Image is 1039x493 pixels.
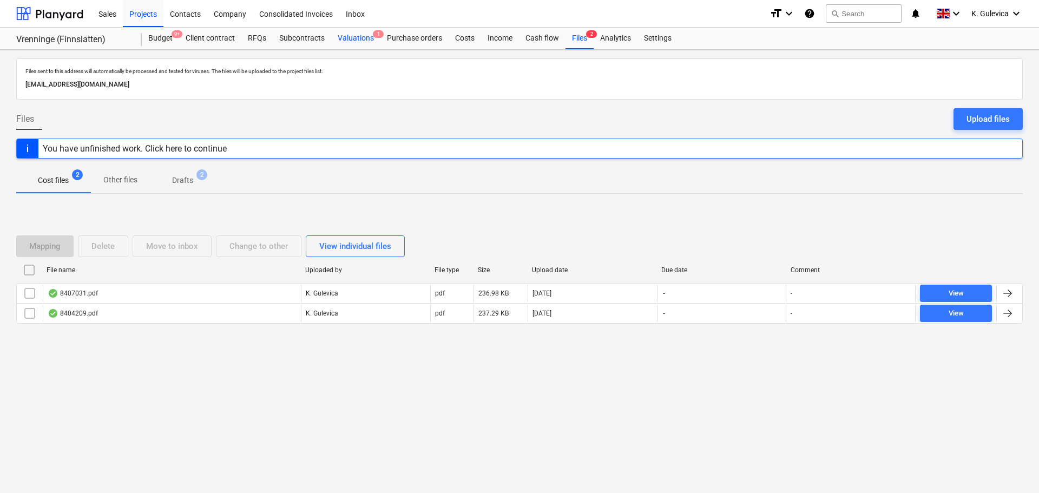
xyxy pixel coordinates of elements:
[172,30,182,38] span: 9+
[25,68,1014,75] p: Files sent to this address will automatically be processed and tested for viruses. The files will...
[38,175,69,186] p: Cost files
[481,28,519,49] a: Income
[273,28,331,49] a: Subcontracts
[791,290,792,297] div: -
[565,28,594,49] a: Files2
[637,28,678,49] a: Settings
[241,28,273,49] a: RFQs
[966,112,1010,126] div: Upload files
[435,310,445,317] div: pdf
[103,174,137,186] p: Other files
[16,113,34,126] span: Files
[25,79,1014,90] p: [EMAIL_ADDRESS][DOMAIN_NAME]
[16,34,129,45] div: Vrenninge (Finnslatten)
[72,169,83,180] span: 2
[532,266,653,274] div: Upload date
[1010,7,1023,20] i: keyboard_arrow_down
[831,9,839,18] span: search
[770,7,782,20] i: format_size
[306,309,338,318] p: K. Gulevica
[43,143,227,154] div: You have unfinished work. Click here to continue
[532,310,551,317] div: [DATE]
[48,289,98,298] div: 8407031.pdf
[331,28,380,49] div: Valuations
[804,7,815,20] i: Knowledge base
[586,30,597,38] span: 2
[920,285,992,302] button: View
[662,289,666,298] span: -
[196,169,207,180] span: 2
[142,28,179,49] a: Budget9+
[791,266,911,274] div: Comment
[305,266,426,274] div: Uploaded by
[519,28,565,49] a: Cash flow
[48,289,58,298] div: OCR finished
[949,307,964,320] div: View
[662,309,666,318] span: -
[910,7,921,20] i: notifications
[661,266,782,274] div: Due date
[782,7,795,20] i: keyboard_arrow_down
[331,28,380,49] a: Valuations1
[142,28,179,49] div: Budget
[435,266,469,274] div: File type
[791,310,792,317] div: -
[373,30,384,38] span: 1
[971,9,1009,18] span: K. Gulevica
[478,310,509,317] div: 237.29 KB
[179,28,241,49] a: Client contract
[435,290,445,297] div: pdf
[478,266,523,274] div: Size
[594,28,637,49] a: Analytics
[478,290,509,297] div: 236.98 KB
[172,175,193,186] p: Drafts
[306,235,405,257] button: View individual files
[565,28,594,49] div: Files
[953,108,1023,130] button: Upload files
[380,28,449,49] a: Purchase orders
[47,266,297,274] div: File name
[532,290,551,297] div: [DATE]
[920,305,992,322] button: View
[950,7,963,20] i: keyboard_arrow_down
[949,287,964,300] div: View
[319,239,391,253] div: View individual files
[985,441,1039,493] iframe: Chat Widget
[306,289,338,298] p: K. Gulevica
[48,309,58,318] div: OCR finished
[449,28,481,49] a: Costs
[48,309,98,318] div: 8404209.pdf
[826,4,902,23] button: Search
